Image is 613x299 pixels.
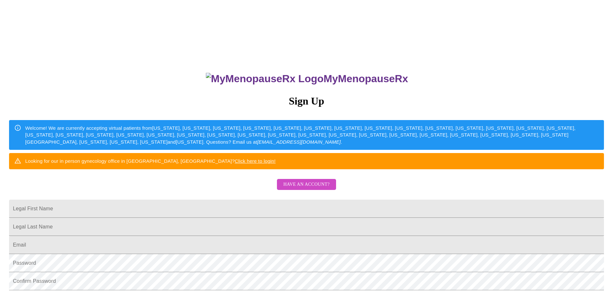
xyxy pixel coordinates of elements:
img: MyMenopauseRx Logo [206,73,323,85]
button: Have an account? [277,179,336,190]
h3: MyMenopauseRx [10,73,604,85]
a: Click here to login! [235,158,276,164]
em: [EMAIL_ADDRESS][DOMAIN_NAME] [257,139,341,145]
a: Have an account? [275,186,338,191]
div: Welcome! We are currently accepting virtual patients from [US_STATE], [US_STATE], [US_STATE], [US... [25,122,599,148]
span: Have an account? [283,181,330,189]
div: Looking for our in person gynecology office in [GEOGRAPHIC_DATA], [GEOGRAPHIC_DATA]? [25,155,276,167]
h3: Sign Up [9,95,604,107]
